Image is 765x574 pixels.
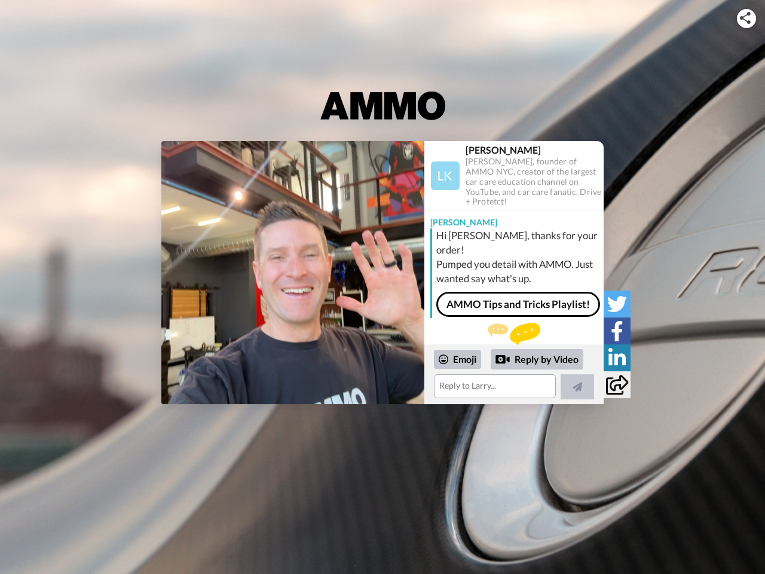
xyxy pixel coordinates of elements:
div: Send [PERSON_NAME] a reply. [424,323,604,367]
img: message.svg [488,323,540,347]
div: Emoji [434,350,481,369]
div: Reply by Video [495,352,510,367]
a: AMMO Tips and Tricks Playlist! [436,292,600,317]
div: [PERSON_NAME], founder of AMMO NYC, creator of the largest car care education channel on YouTube,... [466,157,603,207]
div: [PERSON_NAME] [466,144,603,155]
div: [PERSON_NAME] [424,210,604,228]
div: Hi [PERSON_NAME], thanks for your order! Pumped you detail with AMMO. Just wanted say what's up. [436,228,601,286]
img: ic_share.svg [740,12,751,24]
img: logo [317,75,448,123]
img: 199db2e4-e7ca-4a21-83ef-075b1afde871-thumb.jpg [161,141,424,404]
div: Reply by Video [491,349,583,370]
img: Profile Image [431,161,460,190]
